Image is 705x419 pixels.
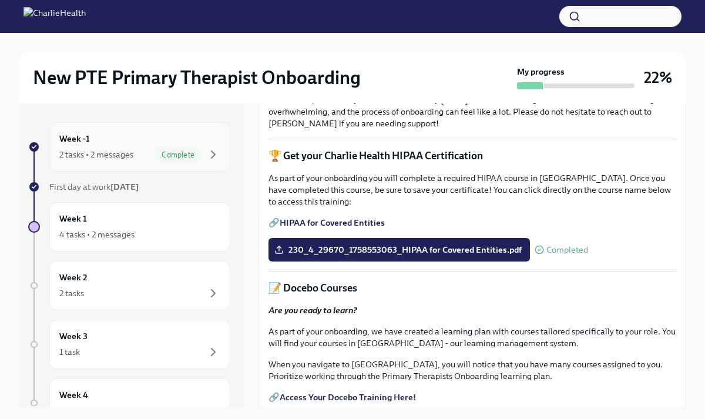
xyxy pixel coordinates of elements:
h6: Week 3 [59,330,88,343]
p: Aim to complete all of your week one tasks by [DATE]. We know starting a new role can be both exc... [268,94,676,129]
a: First day at work[DATE] [28,181,230,193]
span: Complete [155,150,202,159]
p: 🏆 Get your Charlie Health HIPAA Certification [268,149,676,163]
h6: Week -1 [59,132,90,145]
a: Access Your Docebo Training Here! [280,392,416,403]
label: 230_4_29670_1758553063_HIPAA for Covered Entities.pdf [268,238,530,262]
h6: Week 2 [59,271,88,284]
h2: New PTE Primary Therapist Onboarding [33,66,361,89]
p: 🔗 [268,217,676,229]
img: CharlieHealth [23,7,86,26]
p: When you navigate to [GEOGRAPHIC_DATA], you will notice that you have many courses assigned to yo... [268,358,676,382]
a: Week 22 tasks [28,261,230,310]
h6: Week 1 [59,212,87,225]
div: 2 tasks [59,287,84,299]
div: 4 tasks • 2 messages [59,229,135,240]
a: HIPAA for Covered Entities [280,217,385,228]
a: Week 31 task [28,320,230,369]
span: 230_4_29670_1758553063_HIPAA for Covered Entities.pdf [277,244,522,256]
strong: [DATE] [110,182,139,192]
p: 📝 Docebo Courses [268,281,676,295]
strong: My progress [517,66,565,78]
strong: Are you ready to learn? [268,305,357,316]
div: 2 tasks • 2 messages [59,149,133,160]
div: 1 task [59,405,80,417]
span: Completed [546,246,588,254]
p: As part of your onboarding, we have created a learning plan with courses tailored specifically to... [268,326,676,349]
h6: Week 4 [59,388,88,401]
p: 🔗 [268,391,676,403]
a: Week -12 tasks • 2 messagesComplete [28,122,230,172]
a: Week 14 tasks • 2 messages [28,202,230,252]
div: 1 task [59,346,80,358]
p: As part of your onboarding you will complete a required HIPAA course in [GEOGRAPHIC_DATA]. Once y... [268,172,676,207]
span: First day at work [49,182,139,192]
h3: 22% [644,67,672,88]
